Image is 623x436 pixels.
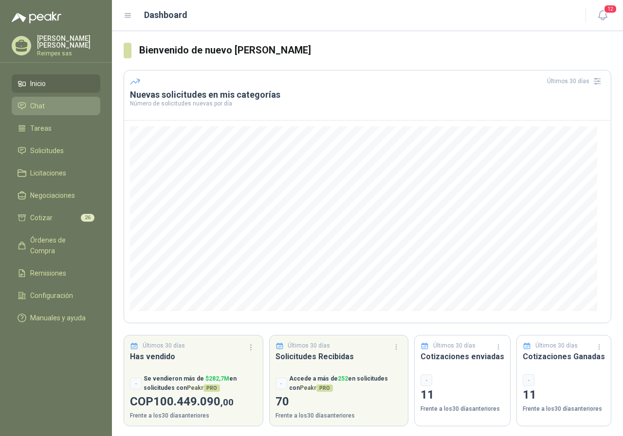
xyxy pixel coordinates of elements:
p: COP [130,393,257,411]
p: 11 [421,386,504,404]
span: ,00 [220,397,234,408]
a: Cotizar26 [12,209,100,227]
p: Últimos 30 días [535,341,578,350]
span: $ 282,7M [205,375,229,382]
a: Manuales y ayuda [12,309,100,327]
div: - [421,374,432,386]
span: 100.449.090 [153,395,234,408]
div: - [523,374,534,386]
a: Negociaciones [12,186,100,205]
span: 12 [604,4,617,14]
div: - [275,378,287,389]
a: Licitaciones [12,164,100,182]
span: Negociaciones [30,190,75,201]
a: Chat [12,97,100,115]
span: Peakr [187,384,220,391]
h3: Bienvenido de nuevo [PERSON_NAME] [139,43,612,58]
p: Frente a los 30 días anteriores [421,404,504,414]
p: 70 [275,393,403,411]
h3: Has vendido [130,350,257,363]
span: Inicio [30,78,46,89]
a: Tareas [12,119,100,138]
span: Tareas [30,123,52,134]
span: Remisiones [30,268,66,279]
span: Peakr [300,384,333,391]
h3: Cotizaciones enviadas [421,350,504,363]
span: Órdenes de Compra [30,235,91,256]
p: Reimpex sas [37,51,100,56]
h3: Cotizaciones Ganadas [523,350,605,363]
span: Licitaciones [30,168,66,178]
img: Logo peakr [12,12,61,23]
a: Solicitudes [12,141,100,160]
div: - [130,378,142,389]
span: Cotizar [30,212,53,223]
a: Remisiones [12,264,100,282]
p: Últimos 30 días [143,341,185,350]
p: Últimos 30 días [433,341,476,350]
span: Chat [30,101,45,111]
p: Frente a los 30 días anteriores [523,404,605,414]
p: Se vendieron más de en solicitudes con [144,374,257,393]
h3: Nuevas solicitudes en mis categorías [130,89,605,101]
span: PRO [316,384,333,392]
p: Número de solicitudes nuevas por día [130,101,605,106]
a: Configuración [12,286,100,305]
a: Órdenes de Compra [12,231,100,260]
span: 252 [338,375,348,382]
button: 12 [594,7,611,24]
div: Últimos 30 días [547,73,605,89]
p: [PERSON_NAME] [PERSON_NAME] [37,35,100,49]
span: PRO [203,384,220,392]
span: Solicitudes [30,145,64,156]
p: 11 [523,386,605,404]
p: Accede a más de en solicitudes con [289,374,403,393]
a: Inicio [12,74,100,93]
span: 26 [81,214,94,222]
span: Manuales y ayuda [30,313,86,323]
p: Frente a los 30 días anteriores [275,411,403,420]
p: Frente a los 30 días anteriores [130,411,257,420]
p: Últimos 30 días [288,341,330,350]
span: Configuración [30,290,73,301]
h3: Solicitudes Recibidas [275,350,403,363]
h1: Dashboard [144,8,187,22]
